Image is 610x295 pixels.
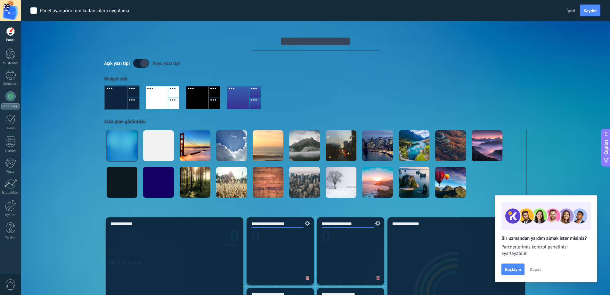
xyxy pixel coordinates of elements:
div: Ayarlar [1,213,20,217]
div: Panel ayarlarını tüm kullanıcılara uygulama [40,8,129,14]
span: Başlayın [505,267,521,272]
span: Copilot [603,140,609,154]
button: Kaydet [580,4,600,17]
span: Partnerlerimiz kontrol panelinizi ayarlayabilir. [501,244,590,257]
span: Kaydet [583,8,597,13]
div: WhatsApp [1,103,20,109]
div: Widget stili [104,76,527,82]
div: Listeler [1,149,20,153]
span: İptal [566,8,575,13]
button: Kapat [527,265,544,274]
div: Koyu yazı tipi [152,60,180,66]
div: Yardım [1,236,20,240]
h2: Bir uzmandan yardım almak ister misiniz? [501,235,590,241]
div: Müşteriler [1,61,20,65]
button: İptal [564,6,578,15]
div: Posta [1,170,20,174]
div: İstatistikler [1,191,20,195]
div: Sohbetler [1,82,20,86]
button: Başlayın [501,264,525,275]
div: Takvim [1,126,20,131]
div: Açık yazı tipi [104,60,130,66]
div: Panel [1,38,20,42]
span: Kapat [530,267,541,272]
div: Arka plan görüntüsü [104,118,527,125]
